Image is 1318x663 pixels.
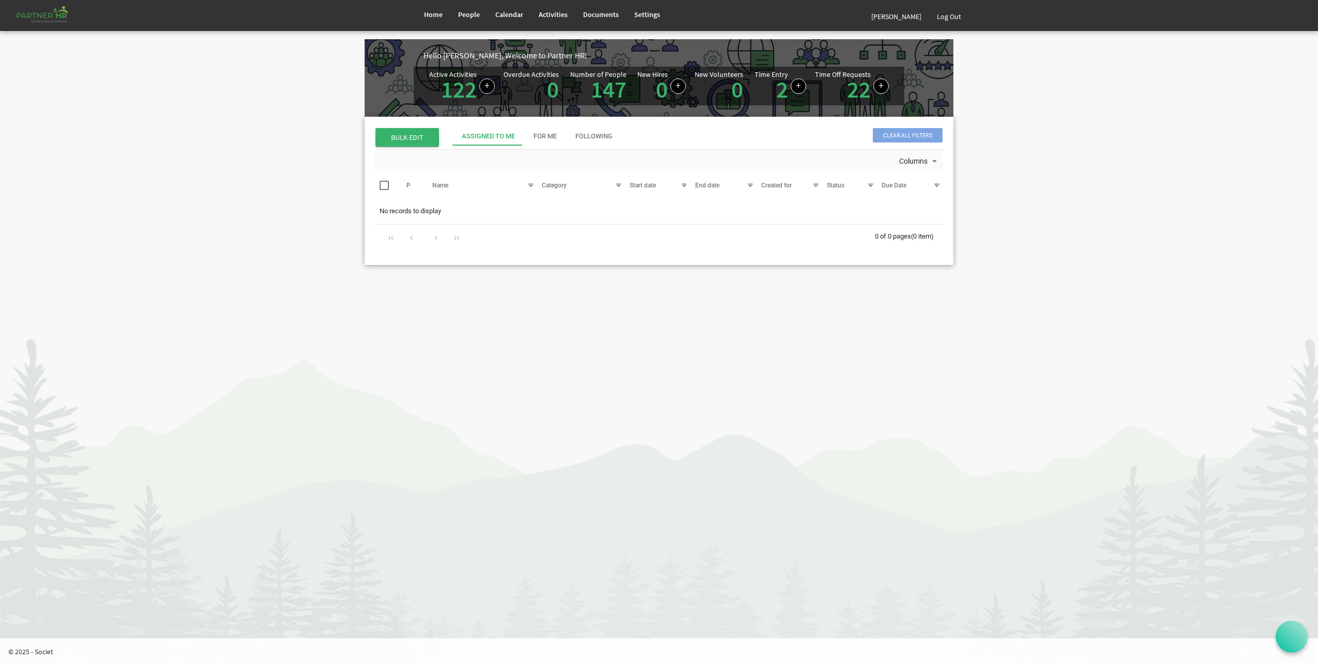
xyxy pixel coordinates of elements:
div: Number of active time off requests [815,71,889,101]
div: Go to previous page [404,230,418,244]
span: Clear all filters [873,128,943,143]
td: No records to display [375,201,943,221]
a: 22 [847,75,871,104]
span: End date [695,182,719,189]
div: Activities assigned to you for which the Due Date is passed [504,71,561,101]
span: Start date [630,182,656,189]
div: Go to first page [384,230,398,244]
div: New Hires [637,71,668,78]
div: Active Activities [429,71,477,78]
span: 0 of 0 pages [875,232,911,240]
span: Category [542,182,567,189]
a: 0 [547,75,559,104]
a: Add new person to Partner HR [670,78,686,94]
span: Documents [583,10,619,19]
div: Number of active Activities in Partner HR [429,71,495,101]
div: New Volunteers [695,71,743,78]
span: Calendar [495,10,523,19]
a: Log hours [791,78,806,94]
div: For Me [534,132,557,141]
p: © 2025 - Societ [8,646,1318,657]
span: Created for [761,182,792,189]
div: Number of Time Entries [755,71,806,101]
div: Assigned To Me [462,132,515,141]
a: 147 [591,75,626,104]
a: 2 [776,75,788,104]
a: Log Out [929,2,969,31]
span: Home [424,10,443,19]
div: Go to last page [449,230,463,244]
a: Create a new time off request [873,78,889,94]
button: Columns [897,155,942,168]
div: Go to next page [429,230,443,244]
div: Total number of active people in Partner HR [570,71,629,101]
div: 0 of 0 pages (0 item) [875,225,943,246]
div: Time Off Requests [815,71,871,78]
div: Following [575,132,613,141]
span: Status [827,182,844,189]
span: Activities [539,10,568,19]
a: Create a new Activity [479,78,495,94]
span: P [406,182,411,189]
div: Number of People [570,71,626,78]
div: People hired in the last 7 days [637,71,686,101]
span: Name [432,182,448,189]
a: [PERSON_NAME] [864,2,929,31]
span: Settings [634,10,660,19]
span: (0 item) [911,232,934,240]
span: Due Date [882,182,906,189]
div: Columns [897,150,942,171]
div: Hello [PERSON_NAME], Welcome to Partner HR! [423,50,953,61]
div: tab-header [452,127,1021,146]
a: 0 [656,75,668,104]
span: Columns [898,155,929,168]
div: Time Entry [755,71,788,78]
span: BULK EDIT [375,128,439,147]
div: Volunteer hired in the last 7 days [695,71,746,101]
span: People [458,10,480,19]
a: 122 [441,75,477,104]
a: 0 [731,75,743,104]
div: Overdue Activities [504,71,559,78]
